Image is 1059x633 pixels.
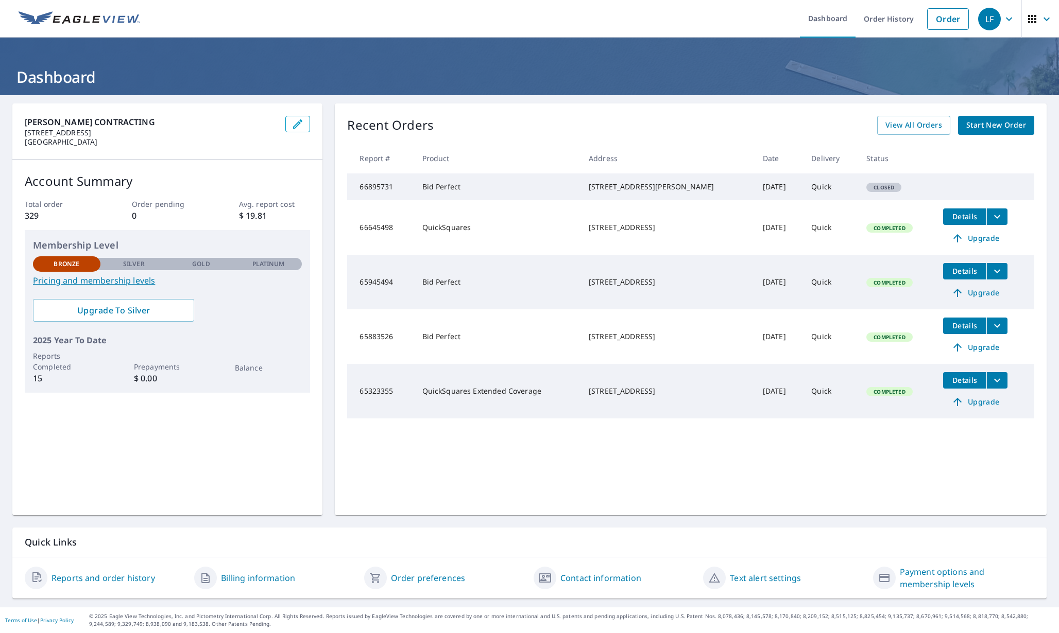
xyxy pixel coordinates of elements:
[943,394,1007,410] a: Upgrade
[949,341,1001,354] span: Upgrade
[949,212,980,221] span: Details
[5,617,74,623] p: |
[123,259,145,269] p: Silver
[867,224,911,232] span: Completed
[949,396,1001,408] span: Upgrade
[347,116,434,135] p: Recent Orders
[949,232,1001,244] span: Upgrade
[589,386,746,396] div: [STREET_ADDRESS]
[803,143,858,173] th: Delivery
[867,388,911,395] span: Completed
[858,143,935,173] th: Status
[25,536,1034,549] p: Quick Links
[25,199,96,209] p: Total order
[580,143,755,173] th: Address
[755,143,803,173] th: Date
[391,572,466,584] a: Order preferences
[978,8,1001,30] div: LF
[347,364,414,418] td: 65323355
[414,143,580,173] th: Product
[958,116,1034,135] a: Start New Order
[803,309,858,364] td: Quick
[33,350,100,372] p: Reports Completed
[755,309,803,364] td: [DATE]
[986,263,1007,279] button: filesDropdownBtn-65945494
[867,333,911,341] span: Completed
[33,238,302,252] p: Membership Level
[589,277,746,287] div: [STREET_ADDRESS]
[25,137,277,147] p: [GEOGRAPHIC_DATA]
[132,199,203,209] p: Order pending
[414,364,580,418] td: QuickSquares Extended Coverage
[25,209,96,222] p: 329
[943,230,1007,247] a: Upgrade
[867,184,900,191] span: Closed
[986,318,1007,334] button: filesDropdownBtn-65883526
[949,375,980,385] span: Details
[414,200,580,255] td: QuickSquares
[589,331,746,342] div: [STREET_ADDRESS]
[877,116,950,135] a: View All Orders
[560,572,641,584] a: Contact information
[347,173,414,200] td: 66895731
[41,305,186,316] span: Upgrade To Silver
[33,299,194,322] a: Upgrade To Silver
[949,321,980,330] span: Details
[803,255,858,309] td: Quick
[943,372,986,389] button: detailsBtn-65323355
[239,209,311,222] p: $ 19.81
[885,119,942,132] span: View All Orders
[803,364,858,418] td: Quick
[252,259,285,269] p: Platinum
[134,372,201,384] p: $ 0.00
[235,362,302,373] p: Balance
[414,255,580,309] td: Bid Perfect
[5,617,37,624] a: Terms of Use
[589,182,746,192] div: [STREET_ADDRESS][PERSON_NAME]
[221,572,295,584] a: Billing information
[927,8,969,30] a: Order
[949,266,980,276] span: Details
[19,11,140,27] img: EV Logo
[803,200,858,255] td: Quick
[943,318,986,334] button: detailsBtn-65883526
[755,173,803,200] td: [DATE]
[943,339,1007,356] a: Upgrade
[12,66,1047,87] h1: Dashboard
[867,279,911,286] span: Completed
[25,128,277,137] p: [STREET_ADDRESS]
[347,143,414,173] th: Report #
[755,364,803,418] td: [DATE]
[347,255,414,309] td: 65945494
[949,287,1001,299] span: Upgrade
[52,572,155,584] a: Reports and order history
[414,173,580,200] td: Bid Perfect
[986,372,1007,389] button: filesDropdownBtn-65323355
[589,222,746,233] div: [STREET_ADDRESS]
[239,199,311,209] p: Avg. report cost
[803,173,858,200] td: Quick
[192,259,210,269] p: Gold
[33,372,100,384] p: 15
[966,119,1026,132] span: Start New Order
[986,208,1007,225] button: filesDropdownBtn-66645498
[755,255,803,309] td: [DATE]
[755,200,803,255] td: [DATE]
[900,566,1034,590] a: Payment options and membership levels
[730,572,801,584] a: Text alert settings
[347,309,414,364] td: 65883526
[132,209,203,222] p: 0
[40,617,74,624] a: Privacy Policy
[943,208,986,225] button: detailsBtn-66645498
[25,172,310,190] p: Account Summary
[347,200,414,255] td: 66645498
[943,285,1007,301] a: Upgrade
[33,334,302,346] p: 2025 Year To Date
[25,116,277,128] p: [PERSON_NAME] CONTRACTING
[414,309,580,364] td: Bid Perfect
[89,612,1054,628] p: © 2025 Eagle View Technologies, Inc. and Pictometry International Corp. All Rights Reserved. Repo...
[54,259,79,269] p: Bronze
[33,274,302,287] a: Pricing and membership levels
[943,263,986,279] button: detailsBtn-65945494
[134,361,201,372] p: Prepayments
